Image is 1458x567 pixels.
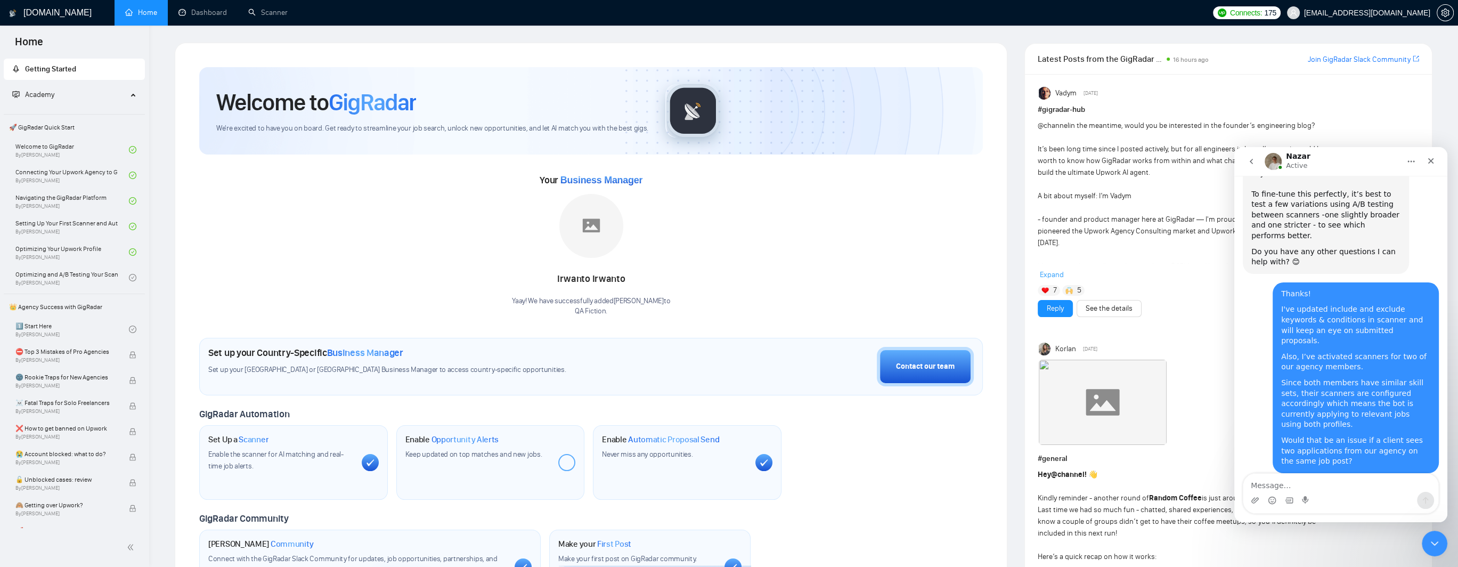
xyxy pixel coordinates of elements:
[1038,300,1073,317] button: Reply
[1065,287,1073,294] img: 🙌
[125,8,157,17] a: homeHome
[216,124,648,134] span: We're excited to have you on board. Get ready to streamline your job search, unlock new opportuni...
[12,90,54,99] span: Academy
[512,306,670,317] p: QA Fiction .
[25,64,76,74] span: Getting Started
[1039,87,1052,100] img: Vadym
[327,347,403,359] span: Business Manager
[15,164,129,187] a: Connecting Your Upwork Agency to GigRadarBy[PERSON_NAME]
[560,175,642,185] span: Business Manager
[1413,54,1419,63] span: export
[1422,531,1447,556] iframe: Intercom live chat
[1083,344,1097,354] span: [DATE]
[9,5,17,22] img: logo
[405,450,542,459] span: Keep updated on top matches and new jobs.
[208,434,268,445] h1: Set Up a
[129,453,136,461] span: lock
[129,402,136,410] span: lock
[4,59,145,80] li: Getting Started
[199,408,289,420] span: GigRadar Automation
[1038,470,1087,479] strong: Hey !
[129,377,136,384] span: lock
[1038,120,1343,343] div: in the meantime, would you be interested in the founder’s engineering blog? It’s been long time s...
[1437,9,1454,17] a: setting
[15,346,118,357] span: ⛔ Top 3 Mistakes of Pro Agencies
[558,539,631,549] h1: Make your
[216,88,416,117] h1: Welcome to
[15,398,118,408] span: ☠️ Fatal Traps for Solo Freelancers
[129,479,136,487] span: lock
[15,138,129,161] a: Welcome to GigRadarBy[PERSON_NAME]
[1308,54,1411,66] a: Join GigRadar Slack Community
[25,90,54,99] span: Academy
[540,174,642,186] span: Your
[129,428,136,435] span: lock
[15,485,118,491] span: By [PERSON_NAME]
[1051,470,1085,479] span: @channel
[15,318,129,341] a: 1️⃣ Start HereBy[PERSON_NAME]
[896,361,955,372] div: Contact our team
[512,270,670,288] div: Irwanto Irwanto
[129,505,136,512] span: lock
[129,248,136,256] span: check-circle
[559,194,623,258] img: placeholder.png
[129,351,136,359] span: lock
[512,296,670,317] div: Yaay! We have successfully added [PERSON_NAME] to
[5,117,144,138] span: 🚀 GigRadar Quick Start
[1218,9,1226,17] img: upwork-logo.png
[15,357,118,363] span: By [PERSON_NAME]
[1038,121,1069,130] span: @channel
[208,347,403,359] h1: Set up your Country-Specific
[15,266,129,289] a: Optimizing and A/B Testing Your Scanner for Better ResultsBy[PERSON_NAME]
[1053,285,1057,296] span: 7
[15,474,118,485] span: 🔓 Unblocked cases: review
[15,408,118,415] span: By [PERSON_NAME]
[1077,285,1081,296] span: 5
[1040,270,1064,279] span: Expand
[15,215,129,238] a: Setting Up Your First Scanner and Auto-BidderBy[PERSON_NAME]
[666,84,720,137] img: gigradar-logo.png
[1084,88,1098,98] span: [DATE]
[1055,87,1077,99] span: Vadym
[129,197,136,205] span: check-circle
[1230,7,1262,19] span: Connects:
[129,274,136,281] span: check-circle
[15,372,118,383] span: 🌚 Rookie Traps for New Agencies
[1038,453,1419,465] h1: # general
[15,511,118,517] span: By [PERSON_NAME]
[1437,4,1454,21] button: setting
[1173,56,1209,63] span: 16 hours ago
[1055,343,1076,355] span: Korlan
[1234,147,1447,522] iframe: Intercom live chat
[15,500,118,511] span: 🙈 Getting over Upwork?
[1038,52,1163,66] span: Latest Posts from the GigRadar Community
[1086,303,1133,314] a: See the details
[248,8,288,17] a: searchScanner
[628,434,719,445] span: Automatic Proposal Send
[15,434,118,440] span: By [PERSON_NAME]
[178,8,227,17] a: dashboardDashboard
[199,513,289,524] span: GigRadar Community
[15,240,129,264] a: Optimizing Your Upwork ProfileBy[PERSON_NAME]
[1077,300,1142,317] button: See the details
[1264,7,1276,19] span: 175
[12,65,20,72] span: rocket
[239,434,268,445] span: Scanner
[329,88,416,117] span: GigRadar
[127,542,137,553] span: double-left
[15,189,129,213] a: Navigating the GigRadar PlatformBy[PERSON_NAME]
